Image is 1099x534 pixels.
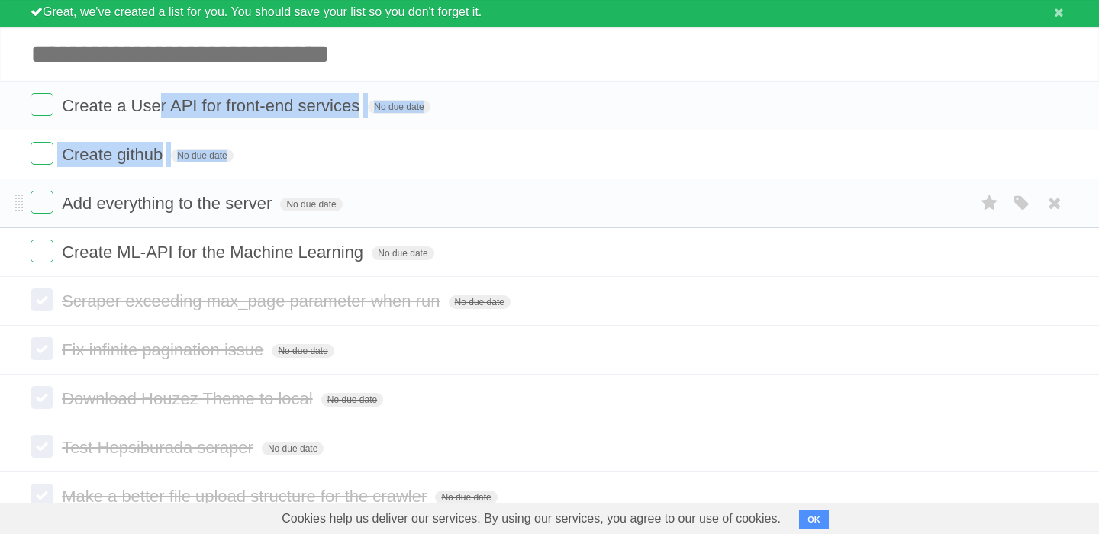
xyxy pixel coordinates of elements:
[62,438,257,457] span: Test Hepsiburada scraper
[62,389,317,408] span: Download Houzez Theme to local
[62,145,166,164] span: Create github
[31,484,53,507] label: Done
[372,246,433,260] span: No due date
[262,442,324,455] span: No due date
[171,149,233,162] span: No due date
[62,487,430,506] span: Make a better file upload structure for the crawler
[62,291,443,310] span: Scraper exceeding max_page parameter when run
[62,96,363,115] span: Create a User API for front-end services
[435,491,497,504] span: No due date
[799,510,829,529] button: OK
[31,142,53,165] label: Done
[62,243,367,262] span: Create ML-API for the Machine Learning
[62,340,267,359] span: Fix infinite pagination issue
[31,386,53,409] label: Done
[31,337,53,360] label: Done
[321,393,383,407] span: No due date
[31,435,53,458] label: Done
[31,240,53,262] label: Done
[449,295,511,309] span: No due date
[975,191,1004,216] label: Star task
[368,100,430,114] span: No due date
[31,93,53,116] label: Done
[272,344,334,358] span: No due date
[62,194,276,213] span: Add everything to the server
[266,503,796,534] span: Cookies help us deliver our services. By using our services, you agree to our use of cookies.
[31,191,53,214] label: Done
[31,288,53,311] label: Done
[280,198,342,211] span: No due date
